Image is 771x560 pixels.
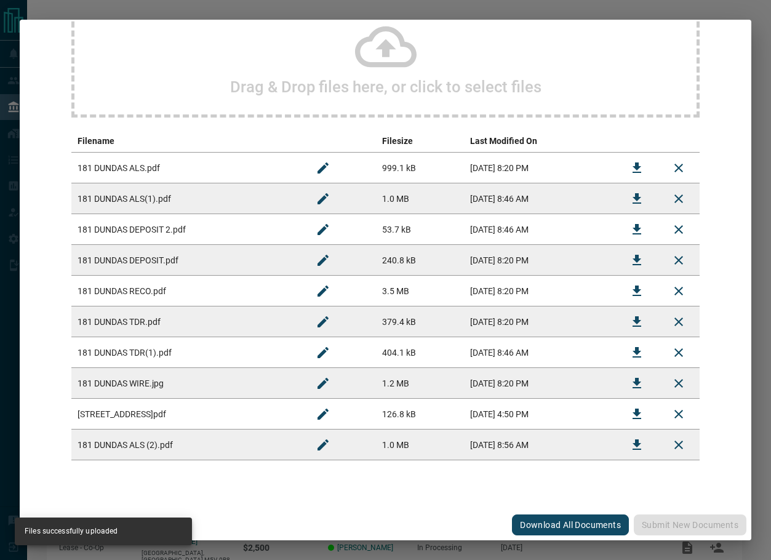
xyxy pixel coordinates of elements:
button: Remove File [664,184,693,214]
td: 181 DUNDAS DEPOSIT 2.pdf [71,214,302,245]
button: Rename [308,184,338,214]
button: Rename [308,399,338,429]
td: 240.8 kB [376,245,464,276]
button: Download [622,307,652,337]
th: delete file action column [658,130,700,153]
td: 181 DUNDAS TDR.pdf [71,306,302,337]
button: Download [622,430,652,460]
th: Filename [71,130,302,153]
button: Download [622,246,652,275]
button: Rename [308,338,338,367]
button: Download All Documents [512,514,629,535]
button: Download [622,338,652,367]
td: 3.5 MB [376,276,464,306]
button: Rename [308,307,338,337]
td: 379.4 kB [376,306,464,337]
button: Remove File [664,276,693,306]
button: Download [622,369,652,398]
th: download action column [616,130,658,153]
td: 999.1 kB [376,153,464,183]
button: Remove File [664,153,693,183]
td: [DATE] 8:46 AM [464,337,616,368]
button: Download [622,184,652,214]
td: [STREET_ADDRESS]pdf [71,399,302,430]
td: [DATE] 8:20 PM [464,153,616,183]
td: 181 DUNDAS ALS.pdf [71,153,302,183]
td: 1.0 MB [376,430,464,460]
button: Rename [308,276,338,306]
th: Filesize [376,130,464,153]
button: Remove File [664,215,693,244]
td: [DATE] 8:46 AM [464,214,616,245]
td: 53.7 kB [376,214,464,245]
button: Remove File [664,307,693,337]
td: [DATE] 8:46 AM [464,183,616,214]
td: [DATE] 4:50 PM [464,399,616,430]
td: 181 DUNDAS RECO.pdf [71,276,302,306]
button: Download [622,276,652,306]
button: Rename [308,246,338,275]
button: Download [622,153,652,183]
button: Rename [308,430,338,460]
td: 126.8 kB [376,399,464,430]
td: 404.1 kB [376,337,464,368]
td: 181 DUNDAS TDR(1).pdf [71,337,302,368]
td: 181 DUNDAS DEPOSIT.pdf [71,245,302,276]
th: edit column [302,130,376,153]
button: Rename [308,369,338,398]
button: Rename [308,153,338,183]
button: Remove File [664,369,693,398]
td: 1.2 MB [376,368,464,399]
button: Remove File [664,430,693,460]
button: Remove File [664,399,693,429]
h2: Drag & Drop files here, or click to select files [230,78,541,96]
td: [DATE] 8:56 AM [464,430,616,460]
td: 1.0 MB [376,183,464,214]
td: 181 DUNDAS ALS (2).pdf [71,430,302,460]
button: Download [622,399,652,429]
td: 181 DUNDAS WIRE.jpg [71,368,302,399]
button: Remove File [664,338,693,367]
td: [DATE] 8:20 PM [464,306,616,337]
div: Files successfully uploaded [25,521,118,542]
td: [DATE] 8:20 PM [464,368,616,399]
button: Remove File [664,246,693,275]
td: [DATE] 8:20 PM [464,276,616,306]
td: 181 DUNDAS ALS(1).pdf [71,183,302,214]
button: Download [622,215,652,244]
th: Last Modified On [464,130,616,153]
td: [DATE] 8:20 PM [464,245,616,276]
button: Rename [308,215,338,244]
